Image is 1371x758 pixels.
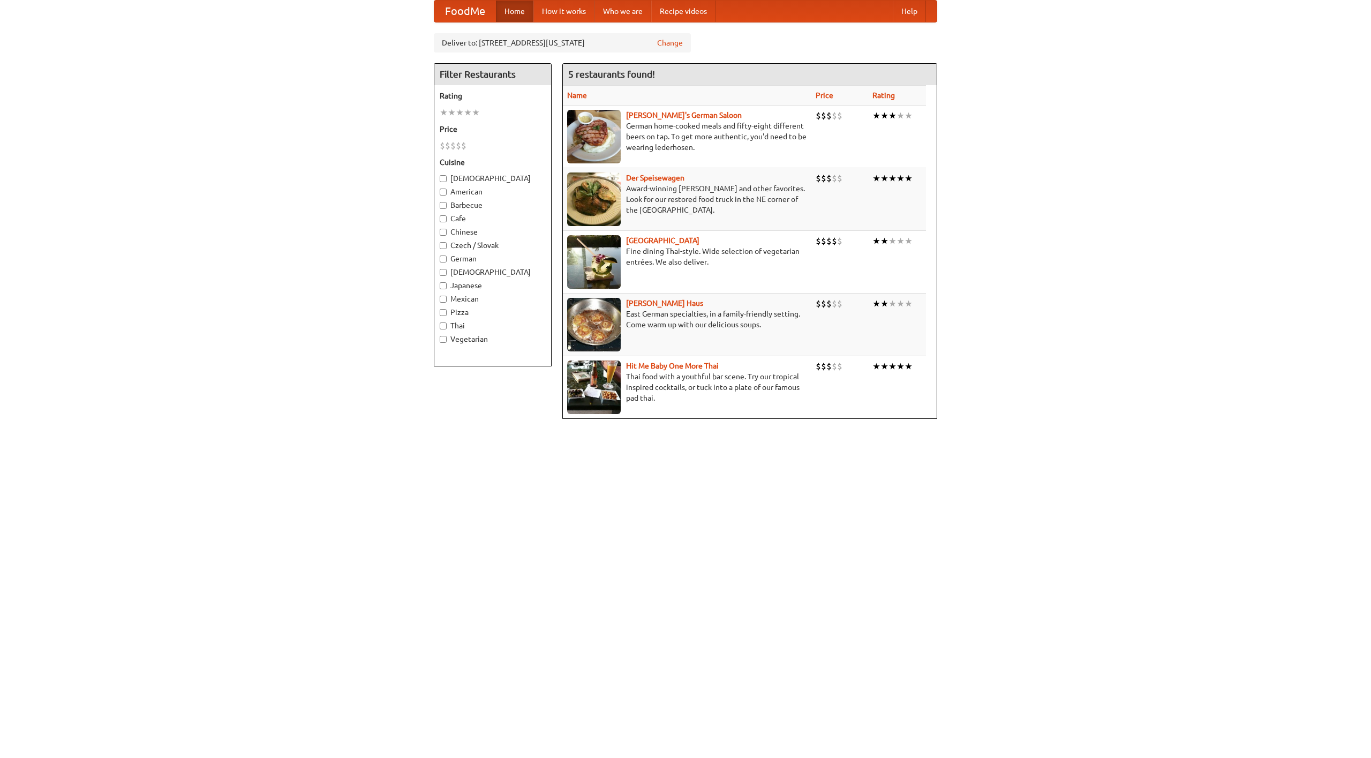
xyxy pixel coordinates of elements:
li: $ [826,235,832,247]
label: American [440,186,546,197]
input: Thai [440,322,447,329]
li: $ [816,172,821,184]
a: Der Speisewagen [626,174,684,182]
a: How it works [533,1,594,22]
li: $ [821,361,826,372]
li: $ [816,110,821,122]
input: Vegetarian [440,336,447,343]
img: kohlhaus.jpg [567,298,621,351]
label: [DEMOGRAPHIC_DATA] [440,173,546,184]
li: ★ [872,361,880,372]
h5: Price [440,124,546,134]
p: Award-winning [PERSON_NAME] and other favorites. Look for our restored food truck in the NE corne... [567,183,807,215]
h5: Rating [440,91,546,101]
li: ★ [905,361,913,372]
li: ★ [897,110,905,122]
li: $ [832,298,837,310]
li: $ [821,298,826,310]
li: ★ [440,107,448,118]
label: Czech / Slovak [440,240,546,251]
li: $ [821,172,826,184]
li: ★ [880,235,888,247]
li: ★ [464,107,472,118]
li: ★ [880,361,888,372]
a: Price [816,91,833,100]
input: Mexican [440,296,447,303]
a: Recipe videos [651,1,715,22]
li: ★ [880,110,888,122]
li: ★ [456,107,464,118]
li: ★ [905,235,913,247]
li: $ [832,235,837,247]
input: Barbecue [440,202,447,209]
label: [DEMOGRAPHIC_DATA] [440,267,546,277]
li: ★ [872,110,880,122]
li: ★ [888,235,897,247]
label: Japanese [440,280,546,291]
a: Hit Me Baby One More Thai [626,362,719,370]
li: $ [826,110,832,122]
li: ★ [905,172,913,184]
li: ★ [897,361,905,372]
img: speisewagen.jpg [567,172,621,226]
li: $ [826,298,832,310]
label: Pizza [440,307,546,318]
p: Fine dining Thai-style. Wide selection of vegetarian entrées. We also deliver. [567,246,807,267]
h5: Cuisine [440,157,546,168]
a: [PERSON_NAME]'s German Saloon [626,111,742,119]
li: ★ [897,298,905,310]
a: Name [567,91,587,100]
li: $ [816,298,821,310]
li: $ [837,298,842,310]
li: $ [826,361,832,372]
img: babythai.jpg [567,361,621,414]
li: $ [832,172,837,184]
li: ★ [472,107,480,118]
li: ★ [888,298,897,310]
div: Deliver to: [STREET_ADDRESS][US_STATE] [434,33,691,52]
li: $ [837,172,842,184]
input: American [440,189,447,196]
li: $ [816,235,821,247]
label: Chinese [440,227,546,237]
li: ★ [888,361,897,372]
li: ★ [872,235,880,247]
li: ★ [897,172,905,184]
li: $ [821,235,826,247]
li: ★ [905,110,913,122]
a: [PERSON_NAME] Haus [626,299,703,307]
p: East German specialties, in a family-friendly setting. Come warm up with our delicious soups. [567,309,807,330]
p: German home-cooked meals and fifty-eight different beers on tap. To get more authentic, you'd nee... [567,121,807,153]
h4: Filter Restaurants [434,64,551,85]
label: Mexican [440,294,546,304]
label: Vegetarian [440,334,546,344]
img: satay.jpg [567,235,621,289]
input: Czech / Slovak [440,242,447,249]
li: $ [461,140,466,152]
a: Who we are [594,1,651,22]
a: [GEOGRAPHIC_DATA] [626,236,699,245]
input: Japanese [440,282,447,289]
li: ★ [897,235,905,247]
img: esthers.jpg [567,110,621,163]
a: Rating [872,91,895,100]
a: Help [893,1,926,22]
li: $ [832,361,837,372]
a: Change [657,37,683,48]
p: Thai food with a youthful bar scene. Try our tropical inspired cocktails, or tuck into a plate of... [567,371,807,403]
li: ★ [905,298,913,310]
input: [DEMOGRAPHIC_DATA] [440,269,447,276]
li: $ [821,110,826,122]
li: $ [456,140,461,152]
li: ★ [872,298,880,310]
a: FoodMe [434,1,496,22]
input: Pizza [440,309,447,316]
li: ★ [888,110,897,122]
li: ★ [880,172,888,184]
label: German [440,253,546,264]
